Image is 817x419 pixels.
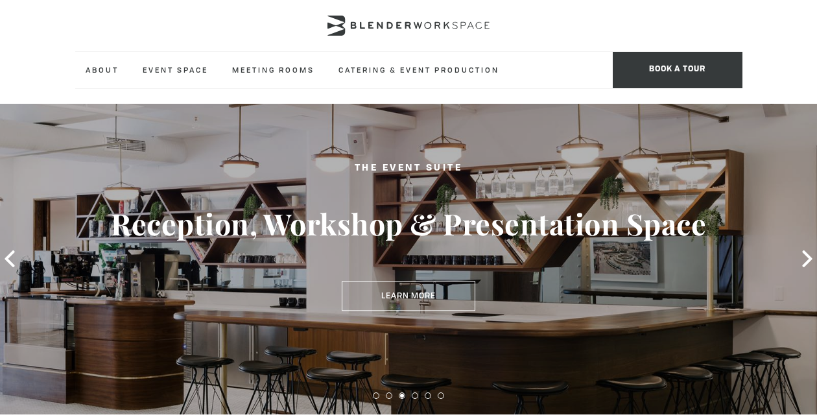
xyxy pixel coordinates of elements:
iframe: Chat Widget [752,357,817,419]
a: Catering & Event Production [328,52,510,88]
a: About [75,52,129,88]
a: Event Space [132,52,219,88]
h3: Reception, Workshop & Presentation Space [41,206,776,242]
a: Learn More [342,281,475,311]
a: Meeting Rooms [222,52,325,88]
h2: The Event Suite [41,160,776,176]
span: Book a tour [613,52,742,88]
